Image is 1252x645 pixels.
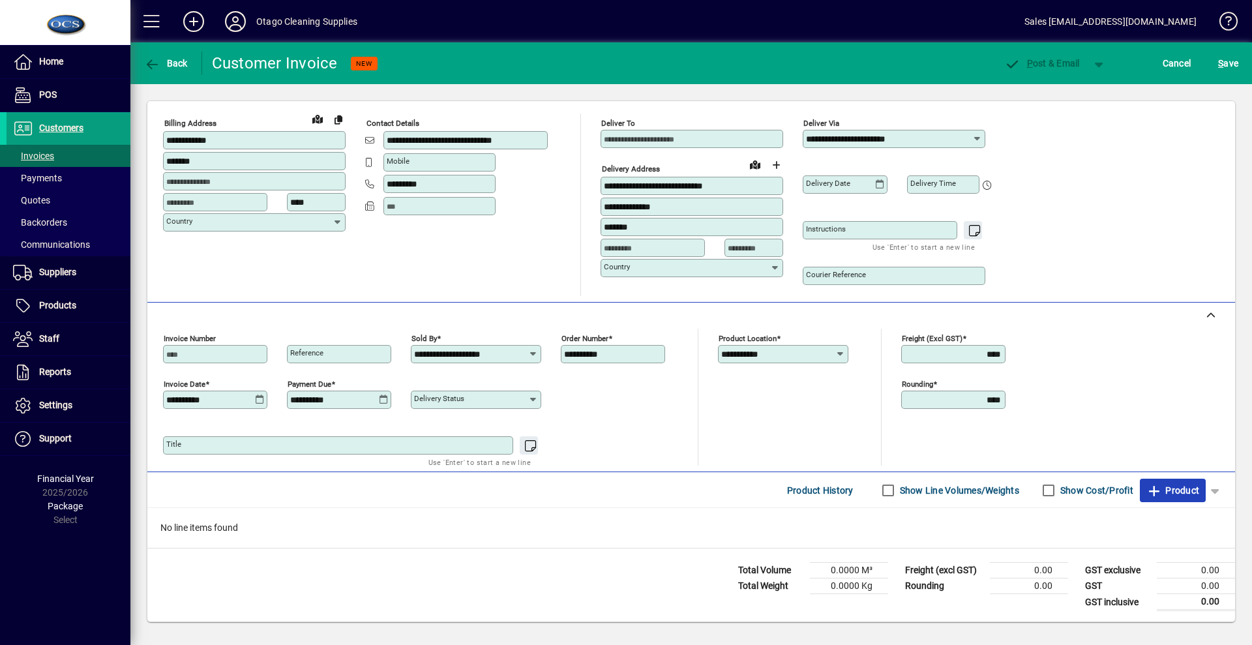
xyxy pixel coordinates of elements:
[7,211,130,233] a: Backorders
[1157,578,1235,594] td: 0.00
[601,119,635,128] mat-label: Deliver To
[7,323,130,355] a: Staff
[1215,52,1242,75] button: Save
[806,270,866,279] mat-label: Courier Reference
[48,501,83,511] span: Package
[1210,3,1236,45] a: Knowledge Base
[39,333,59,344] span: Staff
[1218,58,1223,68] span: S
[130,52,202,75] app-page-header-button: Back
[173,10,215,33] button: Add
[787,480,854,501] span: Product History
[288,380,331,389] mat-label: Payment due
[164,334,216,343] mat-label: Invoice number
[164,380,205,389] mat-label: Invoice date
[1163,53,1191,74] span: Cancel
[215,10,256,33] button: Profile
[998,52,1086,75] button: Post & Email
[13,239,90,250] span: Communications
[1157,594,1235,610] td: 0.00
[810,578,888,594] td: 0.0000 Kg
[7,167,130,189] a: Payments
[387,157,410,166] mat-label: Mobile
[7,189,130,211] a: Quotes
[902,334,962,343] mat-label: Freight (excl GST)
[13,173,62,183] span: Payments
[1079,594,1157,610] td: GST inclusive
[1058,484,1133,497] label: Show Cost/Profit
[39,367,71,377] span: Reports
[7,145,130,167] a: Invoices
[1218,53,1238,74] span: ave
[766,155,786,175] button: Choose address
[39,300,76,310] span: Products
[7,256,130,289] a: Suppliers
[1004,58,1080,68] span: ost & Email
[39,433,72,443] span: Support
[782,479,859,502] button: Product History
[806,224,846,233] mat-label: Instructions
[39,123,83,133] span: Customers
[307,108,328,129] a: View on map
[256,11,357,32] div: Otago Cleaning Supplies
[1146,480,1199,501] span: Product
[561,334,608,343] mat-label: Order number
[7,356,130,389] a: Reports
[212,53,338,74] div: Customer Invoice
[910,179,956,188] mat-label: Delivery time
[1079,578,1157,594] td: GST
[428,455,531,470] mat-hint: Use 'Enter' to start a new line
[872,239,975,254] mat-hint: Use 'Enter' to start a new line
[411,334,437,343] mat-label: Sold by
[732,563,810,578] td: Total Volume
[1024,11,1197,32] div: Sales [EMAIL_ADDRESS][DOMAIN_NAME]
[39,400,72,410] span: Settings
[990,563,1068,578] td: 0.00
[803,119,839,128] mat-label: Deliver via
[806,179,850,188] mat-label: Delivery date
[7,389,130,422] a: Settings
[1140,479,1206,502] button: Product
[1079,563,1157,578] td: GST exclusive
[7,423,130,455] a: Support
[719,334,777,343] mat-label: Product location
[7,79,130,112] a: POS
[7,290,130,322] a: Products
[13,151,54,161] span: Invoices
[328,109,349,130] button: Copy to Delivery address
[604,262,630,271] mat-label: Country
[1027,58,1033,68] span: P
[732,578,810,594] td: Total Weight
[356,59,372,68] span: NEW
[166,217,192,226] mat-label: Country
[7,46,130,78] a: Home
[990,578,1068,594] td: 0.00
[39,267,76,277] span: Suppliers
[39,89,57,100] span: POS
[745,154,766,175] a: View on map
[13,195,50,205] span: Quotes
[899,563,990,578] td: Freight (excl GST)
[147,508,1235,548] div: No line items found
[144,58,188,68] span: Back
[37,473,94,484] span: Financial Year
[1157,563,1235,578] td: 0.00
[39,56,63,67] span: Home
[7,233,130,256] a: Communications
[902,380,933,389] mat-label: Rounding
[166,440,181,449] mat-label: Title
[899,578,990,594] td: Rounding
[13,217,67,228] span: Backorders
[414,394,464,403] mat-label: Delivery status
[810,563,888,578] td: 0.0000 M³
[1159,52,1195,75] button: Cancel
[290,348,323,357] mat-label: Reference
[141,52,191,75] button: Back
[897,484,1019,497] label: Show Line Volumes/Weights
